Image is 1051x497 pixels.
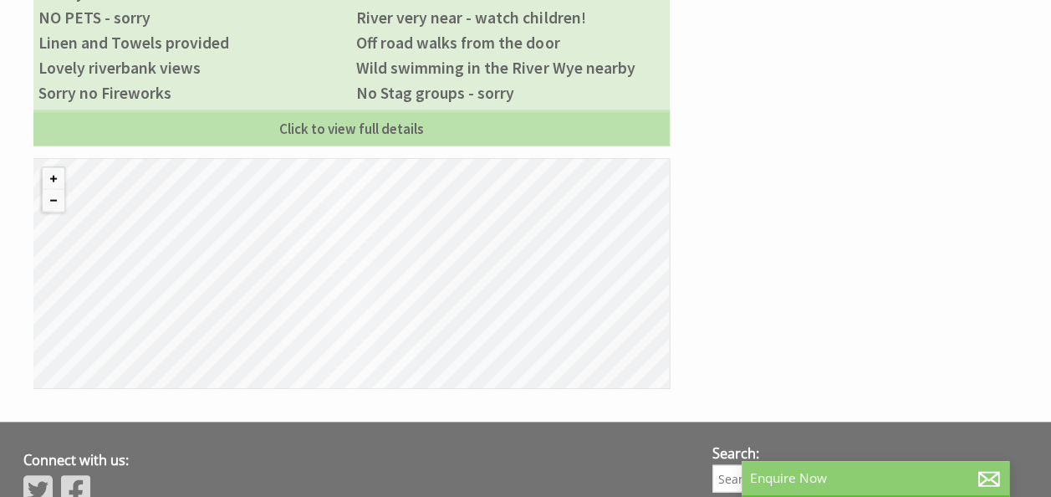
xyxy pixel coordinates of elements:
li: Linen and Towels provided [33,30,351,55]
p: Enquire Now [750,469,1001,487]
li: No Stag groups - sorry [351,80,669,105]
input: Search... [712,465,1008,493]
li: Lovely riverbank views [33,55,351,80]
li: Sorry no Fireworks [33,80,351,105]
a: Click to view full details [33,110,670,146]
h3: Connect with us: [23,451,692,469]
h3: Search: [712,444,1008,463]
canvas: Map [33,159,669,389]
li: Wild swimming in the River Wye nearby [351,55,669,80]
li: River very near - watch children! [351,5,669,30]
button: Zoom out [43,190,64,212]
li: NO PETS - sorry [33,5,351,30]
button: Zoom in [43,168,64,190]
li: Off road walks from the door [351,30,669,55]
